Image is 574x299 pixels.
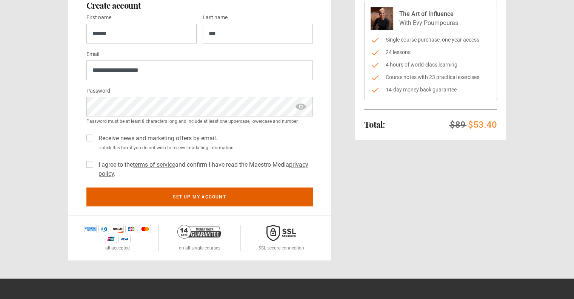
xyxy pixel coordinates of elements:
p: SSL secure connection [259,245,304,251]
span: $53.40 [468,119,497,130]
label: Receive news and marketing offers by email. [95,134,217,143]
span: show password [295,97,307,116]
li: Single course purchase, one year access [371,36,491,44]
small: Password must be at least 8 characters long and include at least one uppercase, lowercase and num... [86,118,313,125]
img: visa [118,235,131,243]
img: unionpay [105,235,117,243]
label: Password [86,87,110,96]
img: amex [85,225,97,233]
p: With Evy Poumpouras [399,19,458,28]
label: First name [86,13,111,22]
h2: Create account [86,1,313,10]
span: $89 [450,119,466,130]
button: Set up my account [86,187,313,206]
h2: Total: [364,120,385,129]
label: I agree to the and confirm I have read the Maestro Media . [95,160,313,178]
img: jcb [125,225,137,233]
li: 24 lessons [371,48,491,56]
p: all accepted [105,245,130,251]
li: Course notes with 23 practical exercises [371,73,491,81]
img: discover [112,225,124,233]
li: 14-day money back guarantee [371,86,491,94]
img: 14-day-money-back-guarantee-42d24aedb5115c0ff13b.png [177,225,221,239]
a: privacy policy [98,161,308,177]
label: Last name [203,13,228,22]
img: mastercard [139,225,151,233]
p: The Art of Influence [399,9,458,19]
label: Email [86,50,99,59]
a: terms of service [133,161,175,168]
small: Untick this box if you do not wish to receive marketing information. [95,144,313,151]
img: diners [98,225,110,233]
p: on all single courses [179,245,220,251]
li: 4 hours of world-class learning [371,61,491,69]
